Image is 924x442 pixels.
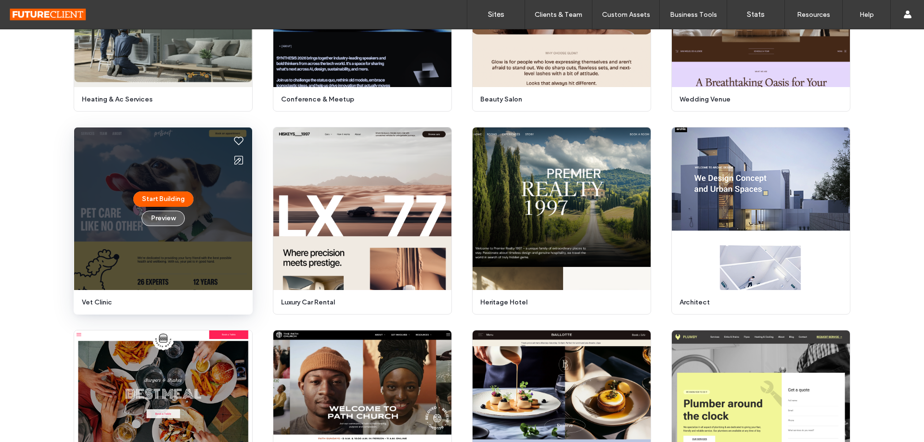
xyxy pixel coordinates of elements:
[680,298,836,307] span: architect
[535,11,582,19] label: Clients & Team
[82,95,239,104] span: heating & ac services
[480,95,637,104] span: beauty salon
[602,11,650,19] label: Custom Assets
[480,298,637,307] span: heritage hotel
[82,298,239,307] span: vet clinic
[747,10,765,19] label: Stats
[141,211,185,226] button: Preview
[860,11,874,19] label: Help
[281,95,438,104] span: conference & meetup
[680,95,836,104] span: wedding venue
[133,191,193,207] button: Start Building
[281,298,438,307] span: luxury car rental
[22,7,41,15] span: Help
[670,11,717,19] label: Business Tools
[797,11,830,19] label: Resources
[488,10,504,19] label: Sites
